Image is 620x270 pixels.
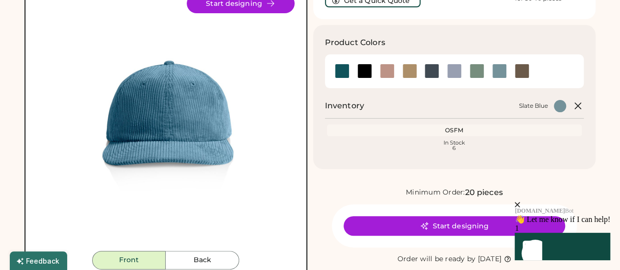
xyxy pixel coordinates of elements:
[519,102,548,110] div: Slate Blue
[325,100,364,112] h2: Inventory
[329,126,580,134] div: OSFM
[329,140,580,151] div: In Stock 6
[406,188,465,197] div: Minimum Order:
[325,37,385,49] h3: Product Colors
[92,251,166,270] button: Front
[166,251,239,270] button: Back
[344,216,565,236] button: Start designing
[456,144,618,268] iframe: Front Chat
[397,254,476,264] div: Order will be ready by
